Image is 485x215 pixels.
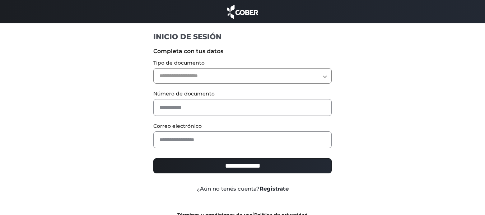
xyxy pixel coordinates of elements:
[153,47,332,56] label: Completa con tus datos
[225,4,260,20] img: cober_marca.png
[148,185,337,193] div: ¿Aún no tenés cuenta?
[153,122,332,130] label: Correo electrónico
[153,90,332,98] label: Número de documento
[153,59,332,67] label: Tipo de documento
[260,185,289,192] a: Registrate
[153,32,332,41] h1: INICIO DE SESIÓN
